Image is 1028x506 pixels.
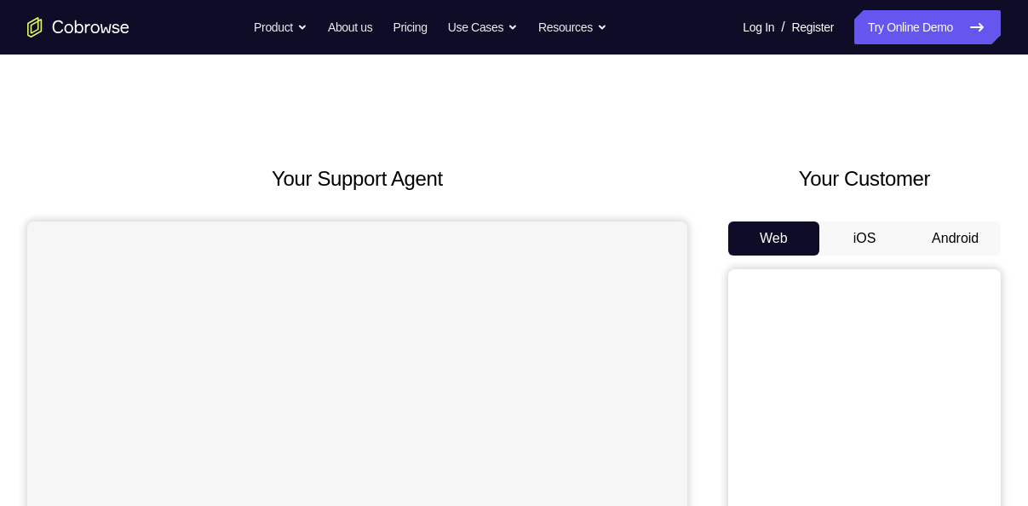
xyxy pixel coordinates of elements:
span: / [781,17,784,37]
button: iOS [819,221,910,256]
a: About us [328,10,372,44]
a: Pricing [393,10,427,44]
a: Go to the home page [27,17,129,37]
h2: Your Customer [728,164,1001,194]
button: Web [728,221,819,256]
button: Use Cases [448,10,518,44]
a: Try Online Demo [854,10,1001,44]
button: Product [254,10,307,44]
h2: Your Support Agent [27,164,687,194]
button: Android [910,221,1001,256]
a: Register [792,10,834,44]
button: Resources [538,10,607,44]
a: Log In [743,10,774,44]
